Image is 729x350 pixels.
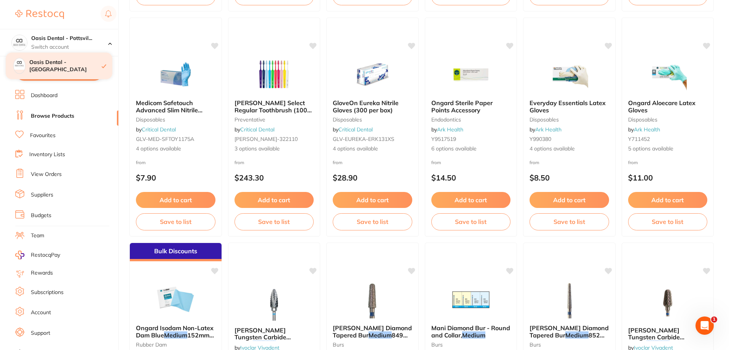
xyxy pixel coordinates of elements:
a: Critical Dental [142,126,176,133]
em: Medium [368,331,392,339]
p: $7.90 [136,173,215,182]
span: RestocqPay [31,251,60,259]
span: [PERSON_NAME] Tungsten Carbide Cutter [234,326,291,348]
img: Oasis Dental - Pottsville [14,58,25,70]
span: [PERSON_NAME] Diamond Tapered Bur [530,324,609,339]
button: Save to list [431,213,511,230]
b: Ongard Isodam Non-Latex Dam Blue Medium 152mm x 152mm [136,324,215,339]
small: burs [431,342,511,348]
span: 849 314 018 / 5 [333,331,408,346]
img: Meisinger Tungsten Carbide Cutter Medium HM 75GX / 2 [643,283,692,321]
b: TePe Select Regular Toothbrush (100 per box) [234,99,314,113]
span: 4 options available [530,145,609,153]
button: Save to list [333,213,412,230]
img: Ongard Isodam Non-Latex Dam Blue Medium 152mm x 152mm [151,280,200,318]
b: Meisinger Diamond Tapered Bur Medium 849 314 018 / 5 [333,324,412,339]
span: from [136,160,146,165]
a: View Orders [31,171,62,178]
h4: Oasis Dental - Pottsville [31,35,108,42]
em: Medium [565,331,589,339]
span: 1 [711,316,717,323]
span: GloveOn Eureka Nitrile Gloves (300 per box) [333,99,399,113]
span: from [628,160,638,165]
span: from [333,160,343,165]
span: GLV-EUREKA-ERK131XS [333,136,394,142]
span: Mani Diamond Bur - Round and Collar, [431,324,510,339]
span: Medicom Safetouch Advanced Slim Nitrile Gloves (100 per box) [136,99,203,121]
button: Add to cart [136,192,215,208]
button: Save to list [628,213,708,230]
img: RestocqPay [15,251,24,259]
b: Meisinger Tungsten Carbide Cutter Medium HM 251GX / 2 [234,327,314,341]
small: preventative [234,117,314,123]
iframe: Intercom live chat [696,316,714,335]
span: Y990380 [530,136,551,142]
img: Ongard Sterile Paper Points Accessory [446,55,496,93]
a: Inventory Lists [29,151,65,158]
span: 4 options available [136,145,215,153]
a: Subscriptions [31,289,64,296]
span: by [136,126,176,133]
img: Restocq Logo [15,10,64,19]
span: by [431,126,463,133]
a: Ark Health [634,126,660,133]
a: Rewards [31,269,53,277]
span: by [333,126,373,133]
a: RestocqPay [15,251,60,259]
b: GloveOn Eureka Nitrile Gloves (300 per box) [333,99,412,113]
em: Medium [164,331,187,339]
span: Ongard Sterile Paper Points Accessory [431,99,493,113]
small: disposables [530,117,609,123]
b: Meisinger Diamond Tapered Bur Medium 852 104 016 / 5 [530,324,609,339]
span: GLV-MED-SFTOY1175A [136,136,194,142]
img: Mani Diamond Bur - Round and Collar, Medium [446,280,496,318]
span: [PERSON_NAME]-322110 [234,136,298,142]
span: Ongard Isodam Non-Latex Dam Blue [136,324,214,339]
span: 3 options available [234,145,314,153]
img: Meisinger Diamond Tapered Bur Medium 852 104 016 / 5 [544,280,594,318]
img: Oasis Dental - Pottsville [12,35,27,50]
a: Team [31,232,44,240]
span: by [234,126,274,133]
small: disposables [136,117,215,123]
span: [PERSON_NAME] Diamond Tapered Bur [333,324,412,339]
a: Support [31,329,50,337]
span: 5 options available [628,145,708,153]
p: $243.30 [234,173,314,182]
a: Restocq Logo [15,6,64,23]
small: disposables [333,117,412,123]
button: Add to cart [431,192,511,208]
span: by [628,126,660,133]
img: Everyday Essentials Latex Gloves [544,55,594,93]
span: Everyday Essentials Latex Gloves [530,99,606,113]
a: Budgets [31,212,51,219]
a: Favourites [30,132,56,139]
button: Save to list [234,213,314,230]
a: Ark Health [535,126,562,133]
span: 152mm x 152mm [136,331,214,346]
button: Add to cart [333,192,412,208]
span: by [530,126,562,133]
h4: Oasis Dental - [GEOGRAPHIC_DATA] [29,59,102,74]
img: GloveOn Eureka Nitrile Gloves (300 per box) [348,55,397,93]
span: Y9517519 [431,136,456,142]
button: Add to cart [628,192,708,208]
img: Medicom Safetouch Advanced Slim Nitrile Gloves (100 per box) [151,55,200,93]
button: Add to cart [530,192,609,208]
span: Y711452 [628,136,650,142]
small: burs [333,342,412,348]
img: Ongard Aloecare Latex Gloves [643,55,692,93]
p: $11.00 [628,173,708,182]
b: Ongard Sterile Paper Points Accessory [431,99,511,113]
span: 6 options available [431,145,511,153]
em: Medium [646,340,670,348]
span: [PERSON_NAME] Tungsten Carbide Cutter [628,326,684,348]
span: from [234,160,244,165]
em: Medium [462,331,485,339]
p: Switch account [31,43,108,51]
a: Dashboard [31,92,57,99]
img: Meisinger Diamond Tapered Bur Medium 849 314 018 / 5 [348,280,397,318]
a: Suppliers [31,191,53,199]
small: Rubber Dam [136,342,215,348]
a: Ark Health [437,126,463,133]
